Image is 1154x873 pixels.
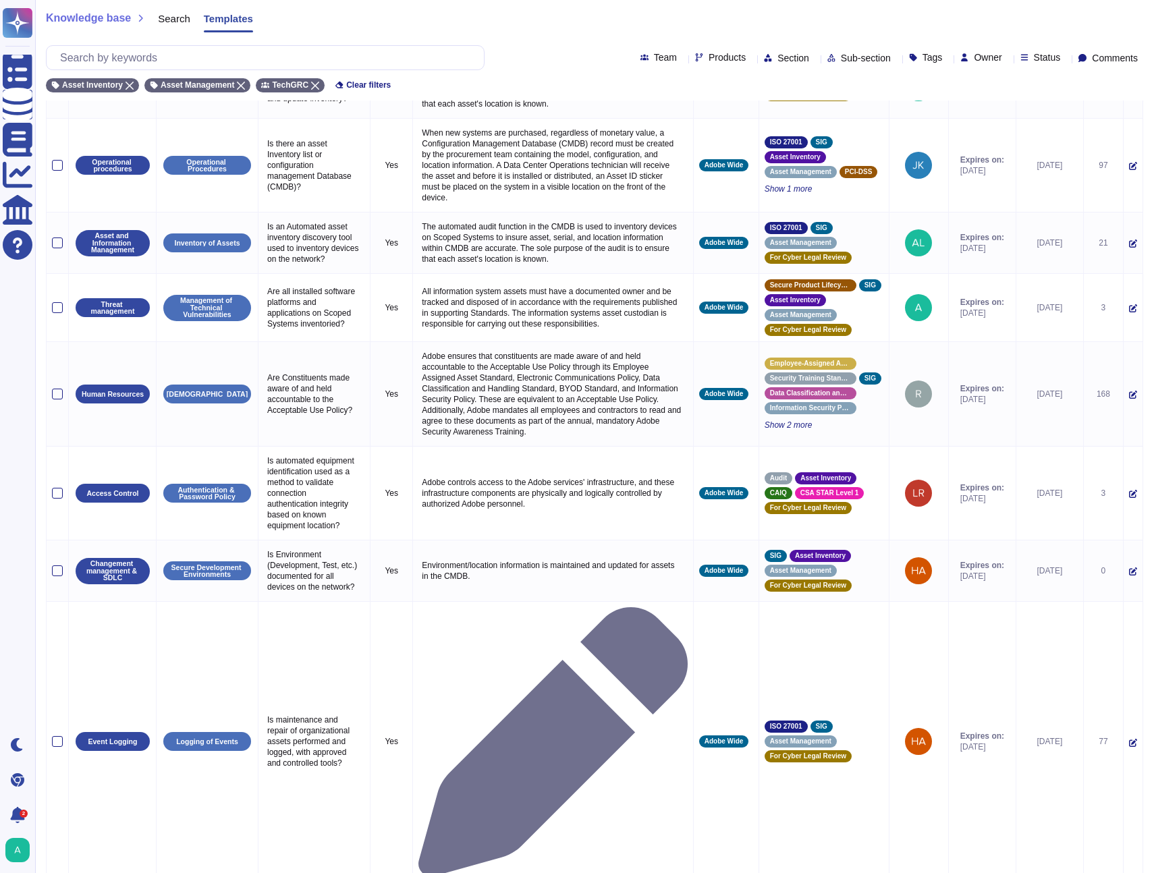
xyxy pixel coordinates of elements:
span: Asset Management [770,738,831,745]
p: When new systems are purchased, regardless of monetary value, a Configuration Management Database... [418,124,687,206]
p: Yes [376,565,407,576]
p: [DEMOGRAPHIC_DATA] [167,391,248,398]
span: Expires on: [960,232,1004,243]
p: Yes [376,389,407,399]
div: [DATE] [1022,488,1078,499]
div: [DATE] [1022,160,1078,171]
p: Yes [376,160,407,171]
span: [DATE] [960,571,1004,582]
span: Templates [204,13,253,24]
span: Asset Inventory [795,553,846,559]
p: Is maintenance and repair of organizational assets performed and logged, with approved and contro... [264,711,364,772]
div: [DATE] [1022,237,1078,248]
img: user [905,229,932,256]
span: CAIQ [770,490,787,497]
div: 77 [1089,736,1118,747]
span: Tags [923,53,943,62]
p: Is Environment (Development, Test, etc.) documented for all devices on the network? [264,546,364,596]
p: Secure Development Environments [168,564,246,578]
p: Threat management [80,301,145,315]
span: SIG [816,225,827,231]
span: Security Training Standard [770,375,851,382]
span: [DATE] [960,165,1004,176]
button: user [3,835,39,865]
p: Authentication & Password Policy [168,486,246,501]
p: Yes [376,302,407,313]
span: [DATE] [960,493,1004,504]
p: All information system assets must have a documented owner and be tracked and disposed of in acco... [418,283,687,333]
p: Operational procedures [80,159,145,173]
img: user [5,838,30,862]
span: Adobe Wide [705,162,744,169]
span: Secure Product Lifecycle Standard [770,282,851,289]
span: ISO 27001 [770,723,802,730]
span: Products [709,53,746,62]
span: Sub-section [841,53,891,63]
p: Event Logging [88,738,138,745]
p: Human Resources [82,391,144,398]
p: Access Control [86,490,138,497]
span: Expires on: [960,383,1004,394]
span: [DATE] [960,394,1004,405]
span: Adobe Wide [705,567,744,574]
p: Are Constituents made aware of and held accountable to the Acceptable Use Policy? [264,369,364,419]
span: Asset Inventory [770,154,821,161]
span: Audit [770,475,788,482]
img: user [905,557,932,584]
span: SIG [864,375,876,382]
div: [DATE] [1022,565,1078,576]
span: Asset Inventory [62,81,123,89]
span: PCI-DSS [845,169,873,175]
p: Logging of Events [176,738,238,745]
span: [DATE] [960,243,1004,254]
span: Comments [1092,53,1138,63]
span: Asset Management [770,240,831,246]
div: 21 [1089,237,1118,248]
img: user [905,480,932,507]
span: For Cyber Legal Review [770,327,846,333]
div: 97 [1089,160,1118,171]
div: 3 [1089,488,1118,499]
span: Asset Management [770,312,831,318]
span: Team [654,53,677,62]
span: Asset Inventory [800,475,851,482]
span: Show 1 more [765,184,883,194]
span: Expires on: [960,731,1004,741]
span: Show 2 more [765,420,883,430]
p: Is automated equipment identification used as a method to validate connection authentication inte... [264,452,364,534]
p: The automated audit function in the CMDB is used to inventory devices on Scoped Systems to insure... [418,218,687,268]
span: SIG [770,553,781,559]
span: Asset Management [770,567,831,574]
span: ISO 27001 [770,139,802,146]
span: Employee-Assigned Asset Standard [770,360,851,367]
span: TechGRC [272,81,308,89]
span: Search [158,13,190,24]
span: CSA STAR Level 1 [800,490,859,497]
img: user [905,728,932,755]
p: Inventory of Assets [174,240,240,247]
p: Asset and Information Management [80,232,145,254]
span: SIG [816,139,827,146]
span: Expires on: [960,297,1004,308]
span: SIG [864,282,876,289]
span: Adobe Wide [705,240,744,246]
span: Expires on: [960,154,1004,165]
p: Adobe ensures that constituents are made aware of and held accountable to the Acceptable Use Poli... [418,347,687,441]
span: For Cyber Legal Review [770,753,846,760]
div: 3 [1089,302,1118,313]
span: SIG [816,723,827,730]
div: 2 [20,810,28,818]
span: Status [1034,53,1061,62]
p: Yes [376,736,407,747]
img: user [905,294,932,321]
span: Information Security Policy [770,405,851,412]
img: user [905,381,932,407]
span: For Cyber Legal Review [770,582,846,589]
p: Changement management & SDLC [80,560,145,582]
span: Data Classification and Handling Standard [770,390,851,397]
p: Management of Technical Vulnerabilities [168,297,246,318]
div: 168 [1089,389,1118,399]
p: Is an Automated asset inventory discovery tool used to inventory devices on the network? [264,218,364,268]
div: [DATE] [1022,389,1078,399]
span: Adobe Wide [705,738,744,745]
